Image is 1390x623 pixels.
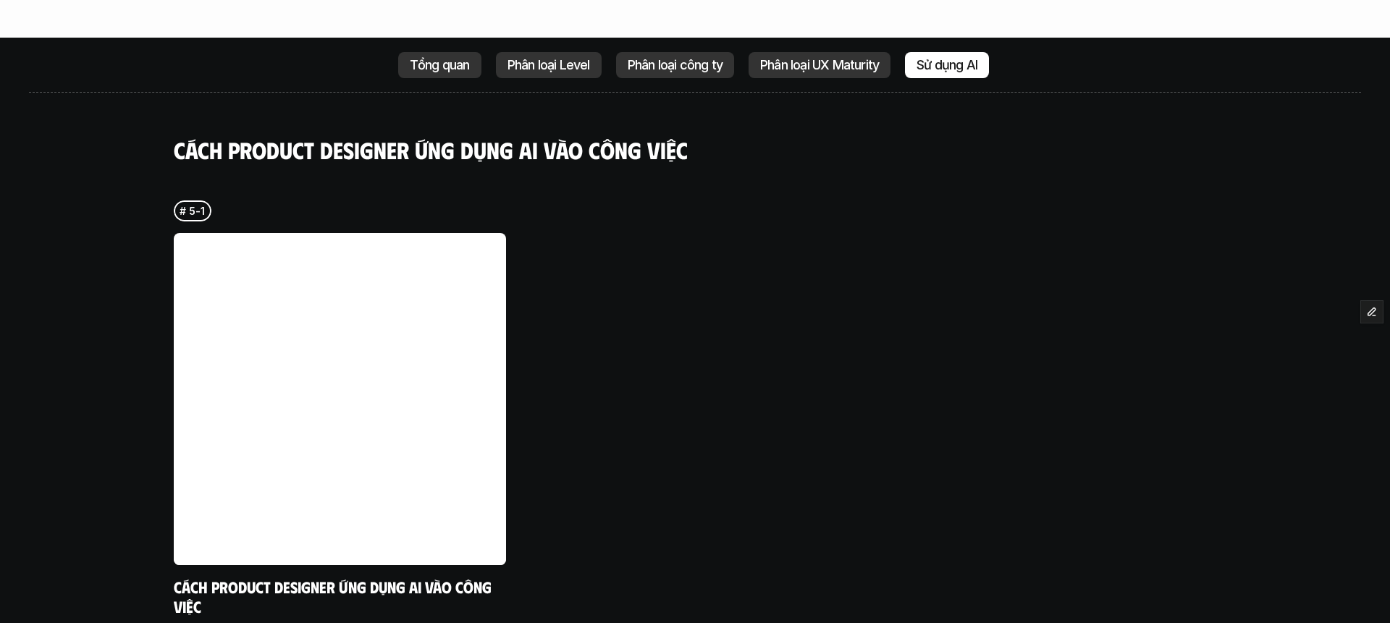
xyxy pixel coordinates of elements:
p: Phân loại công ty [628,58,723,72]
p: Tổng quan [410,58,470,72]
a: Tổng quan [398,52,481,78]
h4: Cách Product Designer ứng dụng AI vào công việc [174,136,1216,164]
a: Cách Product Designer ứng dụng AI vào công việc [174,576,495,616]
a: Phân loại Level [496,52,602,78]
p: Phân loại UX Maturity [760,58,879,72]
p: Phân loại Level [507,58,590,72]
p: Sử dụng AI [917,58,977,72]
a: Phân loại công ty [616,52,734,78]
button: Edit Framer Content [1361,301,1383,323]
h6: # [180,205,186,216]
p: 5-1 [189,203,204,219]
a: Sử dụng AI [905,52,989,78]
a: Phân loại UX Maturity [749,52,890,78]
